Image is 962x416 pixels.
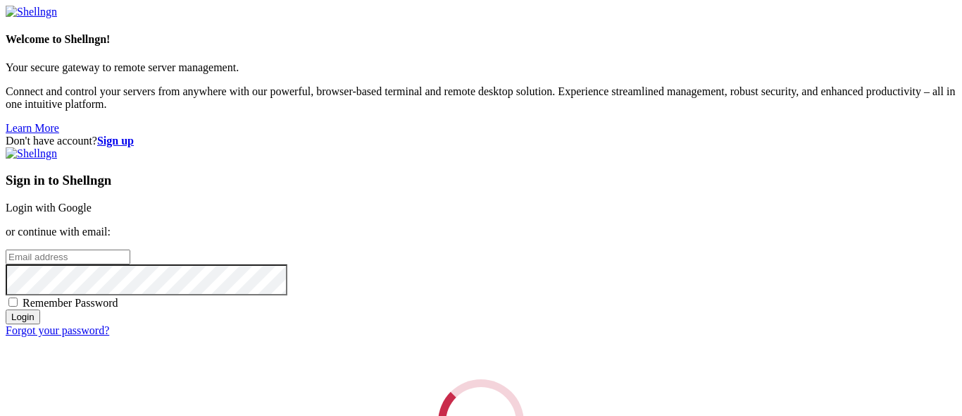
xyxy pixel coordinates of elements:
[6,226,956,238] p: or continue with email:
[6,85,956,111] p: Connect and control your servers from anywhere with our powerful, browser-based terminal and remo...
[6,173,956,188] h3: Sign in to Shellngn
[6,310,40,324] input: Login
[6,33,956,46] h4: Welcome to Shellngn!
[6,147,57,160] img: Shellngn
[6,61,956,74] p: Your secure gateway to remote server management.
[6,6,57,18] img: Shellngn
[6,135,956,147] div: Don't have account?
[6,122,59,134] a: Learn More
[6,250,130,264] input: Email address
[6,202,92,214] a: Login with Google
[6,324,109,336] a: Forgot your password?
[8,298,18,307] input: Remember Password
[97,135,134,147] a: Sign up
[23,297,118,309] span: Remember Password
